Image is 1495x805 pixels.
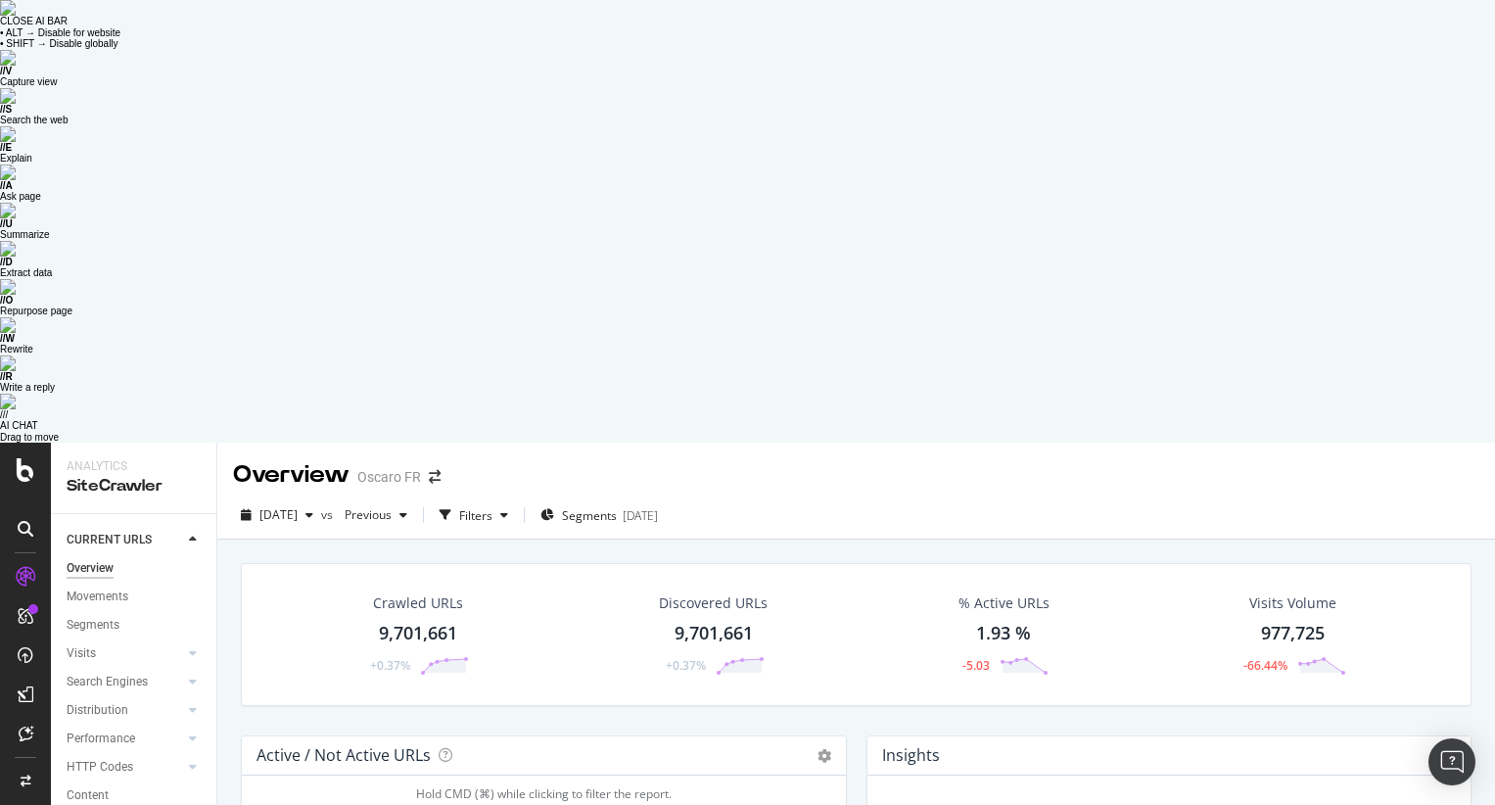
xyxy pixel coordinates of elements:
[233,499,321,531] button: [DATE]
[623,507,658,524] div: [DATE]
[958,593,1050,613] div: % Active URLs
[337,499,415,531] button: Previous
[429,470,441,484] div: arrow-right-arrow-left
[67,700,183,721] a: Distribution
[432,499,516,531] button: Filters
[67,672,183,692] a: Search Engines
[337,506,392,523] span: Previous
[67,643,96,664] div: Visits
[562,507,617,524] span: Segments
[379,621,457,646] div: 9,701,661
[962,657,990,674] div: -5.03
[67,558,114,579] div: Overview
[1243,657,1287,674] div: -66.44%
[67,729,183,749] a: Performance
[259,506,298,523] span: 2025 Aug. 8th
[67,643,183,664] a: Visits
[67,475,201,497] div: SiteCrawler
[67,672,148,692] div: Search Engines
[321,506,337,523] span: vs
[416,785,672,802] span: Hold CMD (⌘) while clicking to filter the report.
[67,458,201,475] div: Analytics
[373,593,463,613] div: Crawled URLs
[67,587,203,607] a: Movements
[1261,621,1325,646] div: 977,725
[675,621,753,646] div: 9,701,661
[459,507,492,524] div: Filters
[1428,738,1475,785] div: Open Intercom Messenger
[233,458,350,492] div: Overview
[976,621,1031,646] div: 1.93 %
[67,757,183,778] a: HTTP Codes
[67,587,128,607] div: Movements
[67,615,203,636] a: Segments
[67,757,133,778] div: HTTP Codes
[659,593,768,613] div: Discovered URLs
[666,657,706,674] div: +0.37%
[67,615,119,636] div: Segments
[257,742,431,769] h4: Active / Not Active URLs
[67,530,152,550] div: CURRENT URLS
[357,467,421,487] div: Oscaro FR
[67,700,128,721] div: Distribution
[1249,593,1336,613] div: Visits Volume
[818,749,831,763] i: Options
[67,729,135,749] div: Performance
[533,499,666,531] button: Segments[DATE]
[882,742,940,769] h4: Insights
[370,657,410,674] div: +0.37%
[67,530,183,550] a: CURRENT URLS
[67,558,203,579] a: Overview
